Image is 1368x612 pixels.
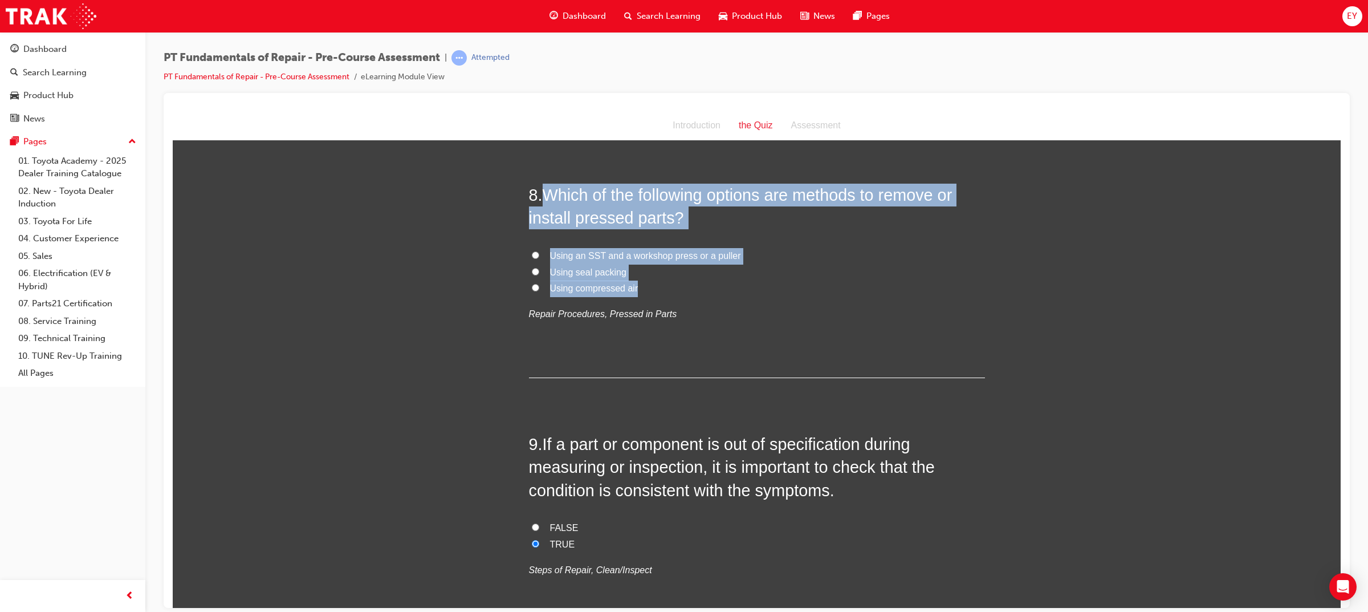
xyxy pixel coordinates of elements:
[557,6,609,23] div: the Quiz
[359,140,367,148] input: Using an SST and a workshop press or a puller
[23,112,45,125] div: News
[356,322,812,391] h2: 9 .
[10,137,19,147] span: pages-icon
[23,66,87,79] div: Search Learning
[445,51,447,64] span: |
[377,140,568,149] span: Using an SST and a workshop press or a puller
[23,89,74,102] div: Product Hub
[710,5,791,28] a: car-iconProduct Hub
[813,10,835,23] span: News
[615,5,710,28] a: search-iconSearch Learning
[359,412,367,420] input: FALSE
[359,157,367,164] input: Using seal packing
[609,6,677,23] div: Assessment
[356,75,780,116] span: Which of the following options are methods to remove or install pressed parts?
[377,172,466,182] span: Using compressed air
[23,135,47,148] div: Pages
[1342,6,1362,26] button: EY
[14,265,141,295] a: 06. Electrification (EV & Hybrid)
[14,330,141,347] a: 09. Technical Training
[14,152,141,183] a: 01. Toyota Academy - 2025 Dealer Training Catalogue
[624,9,632,23] span: search-icon
[377,412,406,421] span: FALSE
[164,51,440,64] span: PT Fundamentals of Repair - Pre-Course Assessment
[1329,573,1357,601] div: Open Intercom Messenger
[853,9,862,23] span: pages-icon
[14,347,141,365] a: 10. TUNE Rev-Up Training
[791,5,844,28] a: news-iconNews
[10,68,18,78] span: search-icon
[6,3,96,29] img: Trak
[471,52,510,63] div: Attempted
[14,313,141,330] a: 08. Service Training
[5,131,141,152] button: Pages
[1347,10,1357,23] span: EY
[356,198,504,208] em: Repair Procedures, Pressed in Parts
[14,183,141,213] a: 02. New - Toyota Dealer Induction
[356,324,762,388] span: If a part or component is out of specification during measuring or inspection, it is important to...
[14,230,141,248] a: 04. Customer Experience
[540,5,615,28] a: guage-iconDashboard
[10,44,19,55] span: guage-icon
[5,108,141,129] a: News
[10,91,19,101] span: car-icon
[125,589,134,603] span: prev-icon
[10,114,19,124] span: news-icon
[491,6,557,23] div: Introduction
[5,37,141,131] button: DashboardSearch LearningProduct HubNews
[5,39,141,60] a: Dashboard
[359,429,367,436] input: TRUE
[800,9,809,23] span: news-icon
[377,428,402,438] span: TRUE
[866,10,890,23] span: Pages
[14,213,141,230] a: 03. Toyota For Life
[637,10,701,23] span: Search Learning
[359,173,367,180] input: Using compressed air
[563,10,606,23] span: Dashboard
[356,454,479,464] em: Steps of Repair, Clean/Inspect
[377,156,454,166] span: Using seal packing
[5,85,141,106] a: Product Hub
[128,135,136,149] span: up-icon
[549,9,558,23] span: guage-icon
[14,364,141,382] a: All Pages
[5,62,141,83] a: Search Learning
[361,71,445,84] li: eLearning Module View
[356,72,812,119] h2: 8 .
[14,248,141,265] a: 05. Sales
[23,43,67,56] div: Dashboard
[164,72,349,82] a: PT Fundamentals of Repair - Pre-Course Assessment
[451,50,467,66] span: learningRecordVerb_ATTEMPT-icon
[732,10,782,23] span: Product Hub
[14,295,141,313] a: 07. Parts21 Certification
[844,5,899,28] a: pages-iconPages
[719,9,727,23] span: car-icon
